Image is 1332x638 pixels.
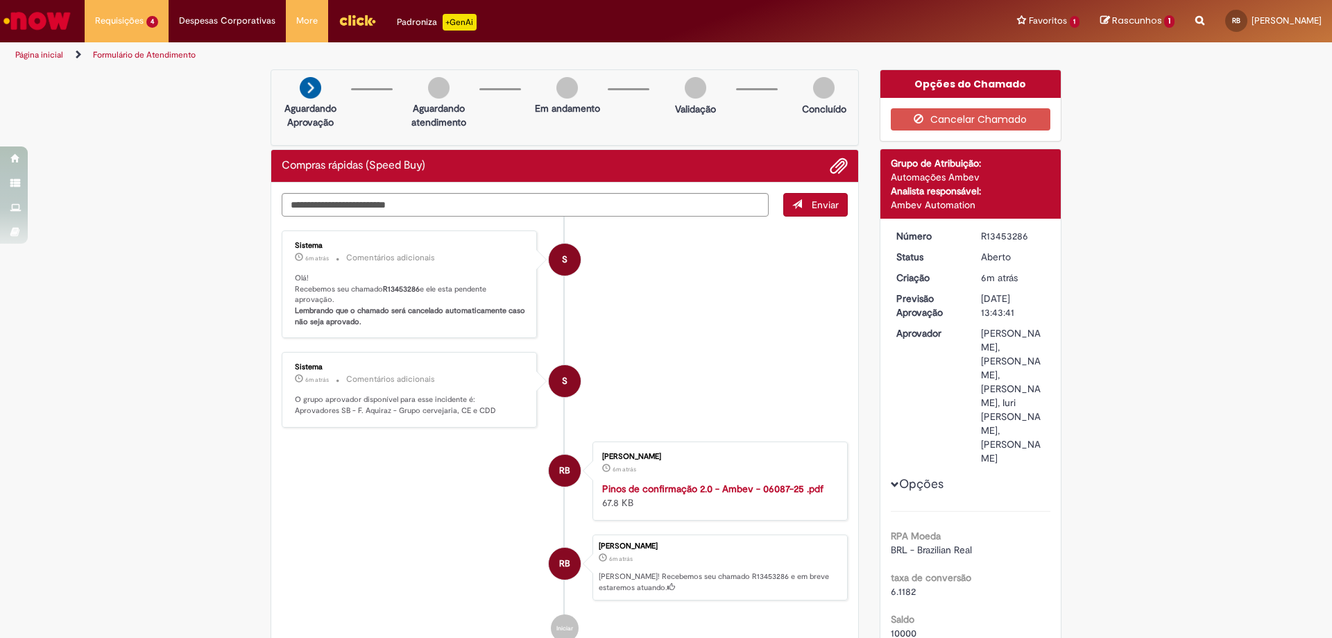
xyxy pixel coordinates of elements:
[981,271,1018,284] time: 27/08/2025 15:43:41
[802,102,846,116] p: Concluído
[1070,16,1080,28] span: 1
[277,101,344,129] p: Aguardando Aprovação
[891,170,1051,184] div: Automações Ambev
[886,229,971,243] dt: Número
[891,108,1051,131] button: Cancelar Chamado
[891,198,1051,212] div: Ambev Automation
[146,16,158,28] span: 4
[295,305,527,327] b: Lembrando que o chamado será cancelado automaticamente caso não seja aprovado.
[1232,16,1240,25] span: RB
[282,160,425,172] h2: Compras rápidas (Speed Buy) Histórico de tíquete
[886,250,971,264] dt: Status
[1164,15,1175,28] span: 1
[179,14,275,28] span: Despesas Corporativas
[783,193,848,217] button: Enviar
[282,193,769,217] textarea: Digite sua mensagem aqui...
[1112,14,1162,27] span: Rascunhos
[549,548,581,580] div: Rubens Da Silva Barros
[891,184,1051,198] div: Analista responsável:
[443,14,477,31] p: +GenAi
[535,101,600,115] p: Em andamento
[812,199,839,211] span: Enviar
[559,454,570,487] span: RB
[282,535,848,601] li: Rubens Da Silva Barros
[15,49,63,60] a: Página inicial
[549,365,581,397] div: System
[405,101,472,129] p: Aguardando atendimento
[305,254,329,262] span: 6m atrás
[559,547,570,580] span: RB
[1252,15,1322,26] span: [PERSON_NAME]
[981,292,1045,319] div: [DATE] 13:43:41
[981,250,1045,264] div: Aberto
[599,571,840,593] p: [PERSON_NAME]! Recebemos seu chamado R13453286 e em breve estaremos atuando.
[397,14,477,31] div: Padroniza
[10,42,878,68] ul: Trilhas de página
[813,77,835,99] img: img-circle-grey.png
[562,364,567,398] span: S
[339,10,376,31] img: click_logo_yellow_360x200.png
[549,455,581,487] div: Rubens Da Silva Barros
[602,482,833,510] div: 67.8 KB
[981,271,1045,285] div: 27/08/2025 15:43:41
[981,271,1018,284] span: 6m atrás
[886,292,971,319] dt: Previsão Aprovação
[609,555,633,563] time: 27/08/2025 15:43:41
[602,482,823,495] a: Pinos de confirmação 2.0 - Ambev - 06087-25 .pdf
[891,585,916,598] span: 6.1182
[346,252,435,264] small: Comentários adicionais
[891,156,1051,170] div: Grupo de Atribuição:
[880,70,1061,98] div: Opções do Chamado
[305,376,329,384] time: 27/08/2025 15:43:51
[383,284,420,294] b: R13453286
[675,102,716,116] p: Validação
[609,555,633,563] span: 6m atrás
[981,326,1045,465] div: [PERSON_NAME], [PERSON_NAME], [PERSON_NAME], Iuri [PERSON_NAME], [PERSON_NAME]
[685,77,706,99] img: img-circle-grey.png
[1100,15,1175,28] a: Rascunhos
[305,376,329,384] span: 6m atrás
[886,326,971,340] dt: Aprovador
[296,14,318,28] span: More
[295,363,526,371] div: Sistema
[981,229,1045,243] div: R13453286
[295,242,526,250] div: Sistema
[1,7,73,35] img: ServiceNow
[295,273,526,328] p: Olá! Recebemos seu chamado e ele esta pendente aprovação.
[305,254,329,262] time: 27/08/2025 15:43:54
[428,77,450,99] img: img-circle-grey.png
[599,542,840,551] div: [PERSON_NAME]
[1029,14,1067,28] span: Favoritos
[891,571,971,584] b: taxa de conversão
[830,157,848,175] button: Adicionar anexos
[346,373,435,385] small: Comentários adicionais
[562,243,567,276] span: S
[300,77,321,99] img: arrow-next.png
[295,394,526,416] p: O grupo aprovador disponível para esse incidente é: Aprovadores SB - F. Aquiraz - Grupo cervejari...
[93,49,196,60] a: Formulário de Atendimento
[891,613,914,626] b: Saldo
[602,453,833,461] div: [PERSON_NAME]
[886,271,971,285] dt: Criação
[613,465,636,473] time: 27/08/2025 15:43:30
[891,544,972,556] span: BRL - Brazilian Real
[95,14,144,28] span: Requisições
[891,530,941,542] b: RPA Moeda
[556,77,578,99] img: img-circle-grey.png
[613,465,636,473] span: 6m atrás
[549,244,581,276] div: System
